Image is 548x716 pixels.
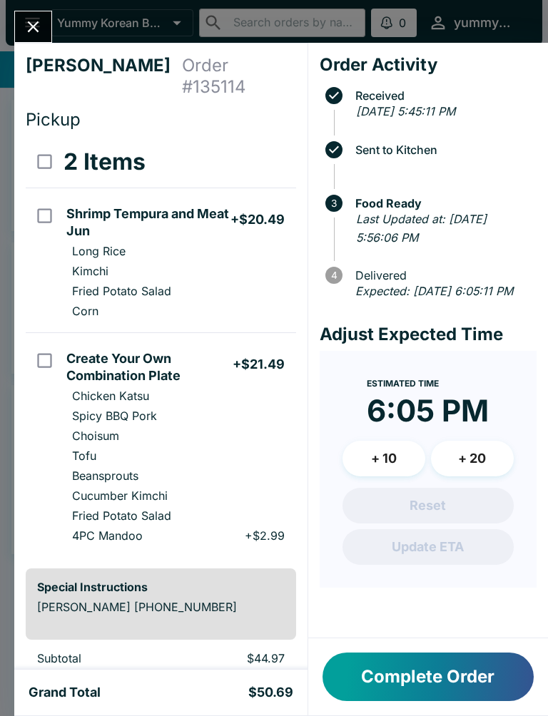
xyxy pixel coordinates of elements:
p: $44.97 [191,651,285,665]
p: Long Rice [72,244,126,258]
h5: + $21.49 [233,356,285,373]
text: 3 [331,198,337,209]
h4: Adjust Expected Time [320,324,537,345]
p: Corn [72,304,98,318]
button: Close [15,11,51,42]
h5: Shrimp Tempura and Meat Jun [66,205,230,240]
h4: [PERSON_NAME] [26,55,182,98]
h5: + $20.49 [230,211,285,228]
p: Choisum [72,429,119,443]
em: Expected: [DATE] 6:05:11 PM [355,284,513,298]
h5: Create Your Own Combination Plate [66,350,232,384]
h3: 2 Items [64,148,146,176]
p: Tofu [72,449,96,463]
h4: Order Activity [320,54,537,76]
h5: Grand Total [29,684,101,701]
p: Kimchi [72,264,108,278]
table: orders table [26,136,296,557]
p: Beansprouts [72,469,138,483]
p: 4PC Mandoo [72,528,143,543]
p: Chicken Katsu [72,389,149,403]
span: Estimated Time [367,378,439,389]
h6: Special Instructions [37,580,285,594]
p: Fried Potato Salad [72,284,171,298]
span: Sent to Kitchen [348,143,537,156]
button: Complete Order [323,653,534,701]
em: [DATE] 5:45:11 PM [356,104,455,118]
h4: Order # 135114 [182,55,296,98]
button: + 10 [342,441,425,476]
p: + $2.99 [245,528,285,543]
p: Subtotal [37,651,168,665]
time: 6:05 PM [367,392,489,429]
button: + 20 [431,441,514,476]
text: 4 [330,270,337,281]
span: Received [348,89,537,102]
p: Cucumber Kimchi [72,489,168,503]
span: Food Ready [348,197,537,210]
em: Last Updated at: [DATE] 5:56:06 PM [356,212,487,245]
span: Pickup [26,109,81,130]
span: Delivered [348,269,537,282]
p: Fried Potato Salad [72,508,171,523]
h5: $50.69 [248,684,293,701]
p: [PERSON_NAME] [PHONE_NUMBER] [37,600,285,614]
p: Spicy BBQ Pork [72,409,157,423]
